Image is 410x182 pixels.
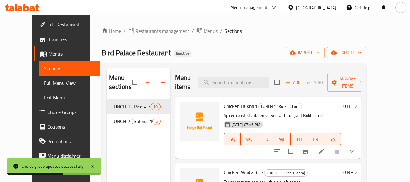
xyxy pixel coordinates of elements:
span: Coupons [47,123,95,130]
p: Spiced roasted chicken served with fragrant Bukhari rice [224,112,341,119]
span: Sections [44,65,95,72]
div: choice group updated successfully [22,163,84,170]
span: SU [226,135,238,144]
button: Branch-specific-item [298,144,313,159]
img: Chicken Bukhari [180,102,219,141]
a: Restaurants management [128,27,189,35]
div: LUNCH 2 ( Salona *Maraq*)5 [107,114,170,129]
span: Select section first [303,78,327,87]
span: LUNCH 1 ( Rice + Idam) [259,103,302,110]
a: Home [102,27,121,35]
span: H [399,4,402,11]
span: Menus [204,27,218,35]
span: Menu disclaimer [47,152,95,160]
button: TH [291,133,307,145]
h2: Menu items [175,73,191,91]
button: Add section [156,75,170,90]
span: Add item [283,78,303,87]
span: export [332,49,361,57]
span: import [291,49,320,57]
a: Choice Groups [34,105,100,119]
a: Promotions [34,134,100,149]
a: Full Menu View [39,76,100,90]
div: Menu-management [230,4,268,11]
button: Manage items [327,73,368,92]
input: search [198,77,269,88]
button: sort-choices [270,144,284,159]
li: / [192,27,194,35]
button: show more [344,144,359,159]
nav: Menu sections [107,97,170,131]
span: Bird Palace Restaurant [102,46,171,60]
span: Select section [271,76,283,89]
span: Select to update [284,145,297,158]
button: WE [274,133,291,145]
h6: 0 BHD [343,168,357,177]
span: TU [260,135,272,144]
div: LUNCH 1 ( Rice + Idam) [258,103,302,110]
span: WE [276,135,288,144]
span: Select all sections [128,76,141,89]
span: TH [293,135,305,144]
div: LUNCH 1 ( Rice + Idam)19 [107,99,170,114]
button: Add [283,78,303,87]
a: Branches [34,32,100,46]
span: [DATE] 07:46 PM [229,122,263,128]
button: MO [241,133,257,145]
button: export [327,47,366,58]
a: Menu disclaimer [34,149,100,163]
span: Manage items [332,75,363,90]
span: Chicken Bukhari [224,101,257,111]
span: Sort sections [141,75,156,90]
li: / [220,27,222,35]
a: Menus [196,27,218,35]
h6: 0 BHD [343,102,357,110]
span: Choice Groups [47,108,95,116]
div: items [151,103,160,110]
span: LUNCH 2 ( Salona *Maraq*) [111,118,153,125]
button: delete [330,144,344,159]
span: Restaurants management [135,27,189,35]
button: TU [257,133,274,145]
a: Sections [39,61,100,76]
span: FR [310,135,322,144]
span: 5 [153,118,160,124]
div: [GEOGRAPHIC_DATA] [296,4,336,11]
span: 19 [151,104,160,110]
a: Menus [34,46,100,61]
span: Sections [225,27,242,35]
a: Edit menu item [318,148,325,155]
span: Full Menu View [44,79,95,87]
span: LUNCH 1 ( Rice + Idam) [264,170,307,177]
span: Edit Restaurant [47,21,95,28]
div: Inactive [174,50,192,57]
button: FR [307,133,324,145]
div: items [153,118,160,125]
span: Inactive [174,51,192,56]
button: SU [224,133,241,145]
button: SA [324,133,341,145]
nav: breadcrumb [102,27,366,35]
a: Edit Menu [39,90,100,105]
span: LUNCH 1 ( Rice + Idam) [111,103,151,110]
span: Add [285,79,301,86]
a: Edit Restaurant [34,17,100,32]
a: Coupons [34,119,100,134]
li: / [124,27,126,35]
span: SA [327,135,338,144]
span: Promotions [47,138,95,145]
span: Menus [49,50,95,57]
span: Chicken White Rice [224,168,263,177]
span: Branches [47,36,95,43]
span: MO [243,135,255,144]
span: Edit Menu [44,94,95,101]
button: import [286,47,325,58]
h2: Menu sections [109,73,132,91]
svg: Show Choices [348,148,355,155]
